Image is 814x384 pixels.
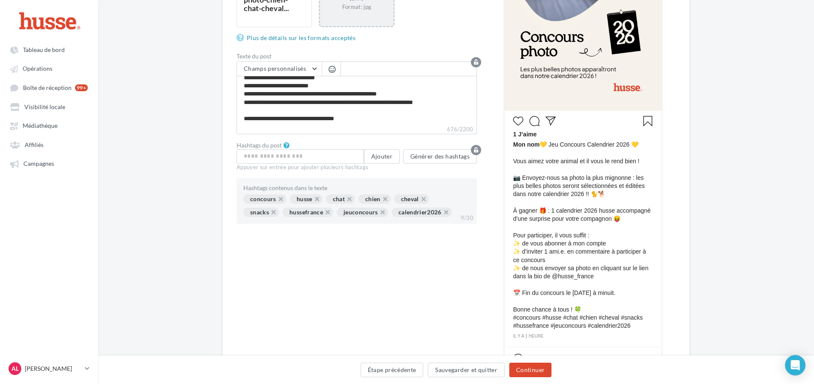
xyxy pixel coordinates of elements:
[244,65,306,72] span: Champs personnalisés
[337,208,388,217] div: jeuconcours
[403,149,477,164] button: Générer des hashtags
[23,84,72,91] span: Boîte de réception
[243,208,279,217] div: snacks
[237,62,322,76] button: Champs personnalisés
[12,364,19,373] span: AL
[364,149,400,164] button: Ajouter
[7,361,91,377] a: AL [PERSON_NAME]
[243,185,470,191] div: Hashtags contenus dans le texte
[529,354,598,362] div: Ajouter un commentaire...
[25,141,43,148] span: Affiliés
[24,103,65,110] span: Visibilité locale
[428,363,505,377] button: Sauvegarder et quitter
[513,141,540,148] span: Mon nom
[392,208,452,217] div: calendrier2026
[394,194,429,204] div: cheval
[546,116,556,126] svg: Partager la publication
[5,137,93,152] a: Affiliés
[509,363,551,377] button: Continuer
[237,142,282,148] label: Hashtags du post
[23,160,54,167] span: Campagnes
[75,84,88,91] div: 99+
[358,194,391,204] div: chien
[23,46,65,53] span: Tableau de bord
[23,122,58,130] span: Médiathèque
[5,99,93,114] a: Visibilité locale
[243,194,286,204] div: concours
[237,33,359,43] a: Plus de détails sur les formats acceptés
[237,164,477,171] div: Appuyer sur entrée pour ajouter plusieurs hashtags
[513,130,653,141] div: 1 J’aime
[290,194,323,204] div: husse
[5,156,93,171] a: Campagnes
[283,208,333,217] div: hussefrance
[23,65,52,72] span: Opérations
[5,42,93,57] a: Tableau de bord
[237,125,477,134] label: 676/2200
[785,355,805,375] div: Open Intercom Messenger
[513,354,523,364] svg: Emoji
[513,332,653,340] div: il y a 1 heure
[361,363,424,377] button: Étape précédente
[513,141,653,330] span: 💛 Jeu Concours Calendrier 2026 💛 Vous aimez votre animal et il vous le rend bien ! 📷 Envoyez-nous...
[25,364,81,373] p: [PERSON_NAME]
[529,116,540,126] svg: Commenter
[237,53,477,59] label: Texte du post
[513,116,523,126] svg: J’aime
[457,213,477,224] div: 9/30
[326,194,355,204] div: chat
[5,118,93,133] a: Médiathèque
[5,61,93,76] a: Opérations
[643,116,653,126] svg: Enregistrer
[5,80,93,95] a: Boîte de réception 99+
